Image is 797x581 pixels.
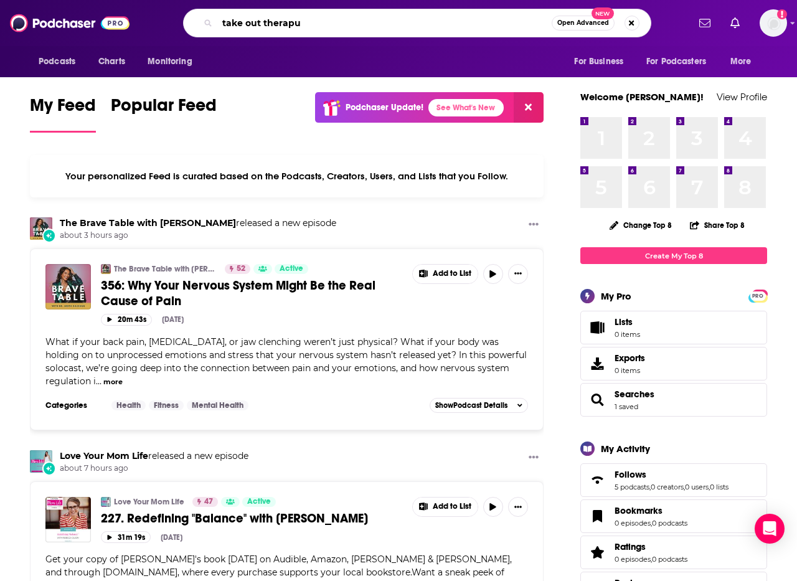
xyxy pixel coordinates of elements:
a: 0 creators [651,483,684,491]
div: Open Intercom Messenger [755,514,785,544]
span: My Feed [30,95,96,123]
a: My Feed [30,95,96,133]
a: Searches [585,391,610,409]
span: 227. Redefining "Balance" with [PERSON_NAME] [101,511,368,526]
span: Podcasts [39,53,75,70]
span: 0 items [615,330,640,339]
img: 227. Redefining "Balance" with Rebecca Olson [45,497,91,542]
span: Logged in as sarahhallprinc [760,9,787,37]
button: Show More Button [508,264,528,284]
span: Follows [615,469,646,480]
p: Podchaser Update! [346,102,423,113]
button: Show More Button [524,217,544,233]
button: Show More Button [524,450,544,466]
a: Active [242,497,276,507]
a: Exports [580,347,767,380]
a: Follows [615,469,729,480]
a: 5 podcasts [615,483,649,491]
img: Podchaser - Follow, Share and Rate Podcasts [10,11,130,35]
a: Show notifications dropdown [694,12,715,34]
span: Add to List [433,269,471,278]
a: The Brave Table with Dr. Neeta Bhushan [60,217,236,229]
span: New [592,7,614,19]
a: 0 podcasts [652,555,687,564]
a: 1 saved [615,402,638,411]
img: The Brave Table with Dr. Neeta Bhushan [30,217,52,240]
span: 52 [237,263,245,275]
a: 0 lists [710,483,729,491]
div: My Activity [601,443,650,455]
span: More [730,53,752,70]
span: 47 [204,496,213,508]
button: open menu [565,50,639,73]
a: Bookmarks [615,505,687,516]
a: Fitness [149,400,184,410]
a: PRO [750,291,765,300]
span: Active [247,496,271,508]
div: [DATE] [162,315,184,324]
a: View Profile [717,91,767,103]
a: Mental Health [187,400,248,410]
img: 356: Why Your Nervous System Might Be the Real Cause of Pain [45,264,91,309]
a: Active [275,264,308,274]
span: about 3 hours ago [60,230,336,241]
img: The Brave Table with Dr. Neeta Bhushan [101,264,111,274]
button: Show profile menu [760,9,787,37]
a: Charts [90,50,133,73]
a: 0 users [685,483,709,491]
span: Lists [615,316,633,328]
a: See What's New [428,99,504,116]
h3: released a new episode [60,217,336,229]
a: 227. Redefining "Balance" with [PERSON_NAME] [101,511,403,526]
button: open menu [139,50,208,73]
button: 20m 43s [101,314,152,326]
span: Bookmarks [615,505,663,516]
span: Exports [615,352,645,364]
span: Charts [98,53,125,70]
a: Welcome [PERSON_NAME]! [580,91,704,103]
span: PRO [750,291,765,301]
span: Add to List [433,502,471,511]
span: Active [280,263,303,275]
a: 52 [225,264,250,274]
a: Love Your Mom Life [114,497,184,507]
span: , [651,519,652,527]
button: Show More Button [413,265,478,283]
span: , [651,555,652,564]
a: Searches [615,389,654,400]
span: ... [96,376,101,387]
div: [DATE] [161,533,182,542]
button: open menu [638,50,724,73]
a: 47 [192,497,218,507]
span: Ratings [615,541,646,552]
span: Exports [585,355,610,372]
span: Lists [615,316,640,328]
span: Lists [585,319,610,336]
h3: Categories [45,400,101,410]
span: Searches [580,383,767,417]
a: Popular Feed [111,95,217,133]
img: Love Your Mom Life [30,450,52,473]
h3: released a new episode [60,450,248,462]
img: Love Your Mom Life [101,497,111,507]
button: Share Top 8 [689,213,745,237]
button: Show More Button [413,498,478,516]
span: 0 items [615,366,645,375]
span: Show Podcast Details [435,401,507,410]
a: 0 episodes [615,519,651,527]
a: Ratings [585,544,610,561]
a: Bookmarks [585,508,610,525]
button: Change Top 8 [602,217,679,233]
a: Create My Top 8 [580,247,767,264]
button: open menu [30,50,92,73]
span: For Business [574,53,623,70]
button: Open AdvancedNew [552,16,615,31]
span: , [649,483,651,491]
span: about 7 hours ago [60,463,248,474]
div: New Episode [42,229,56,242]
